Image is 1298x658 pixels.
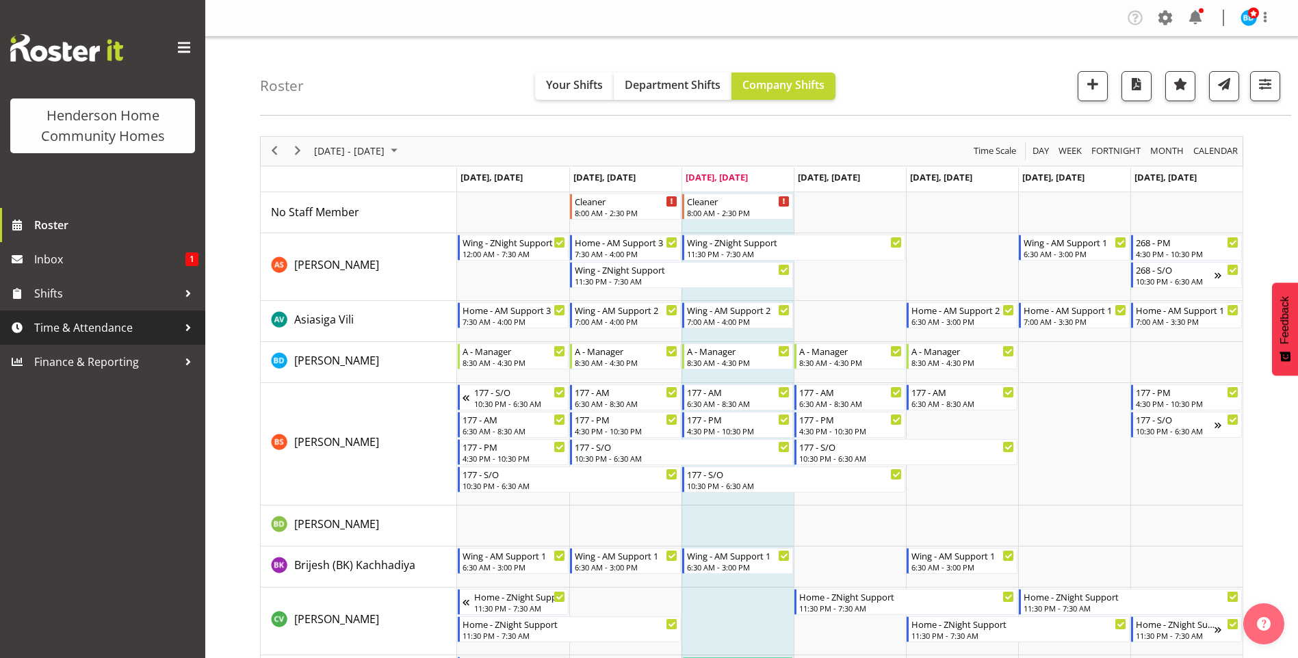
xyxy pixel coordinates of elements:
span: Roster [34,215,198,235]
div: Wing - ZNight Support [575,263,790,276]
div: Billie Sothern"s event - 177 - PM Begin From Wednesday, September 17, 2025 at 4:30:00 PM GMT+12:0... [682,412,793,438]
a: [PERSON_NAME] [294,611,379,627]
div: Arshdeep Singh"s event - Home - AM Support 3 Begin From Tuesday, September 16, 2025 at 7:30:00 AM... [570,235,681,261]
button: Download a PDF of the roster according to the set date range. [1121,71,1152,101]
span: [PERSON_NAME] [294,257,379,272]
div: Wing - ZNight Support [463,235,565,249]
div: 4:30 PM - 10:30 PM [1136,248,1238,259]
div: Brijesh (BK) Kachhadiya"s event - Wing - AM Support 1 Begin From Monday, September 15, 2025 at 6:... [458,548,569,574]
span: calendar [1192,142,1239,159]
h4: Roster [260,78,304,94]
span: [PERSON_NAME] [294,353,379,368]
div: Asiasiga Vili"s event - Wing - AM Support 2 Begin From Tuesday, September 16, 2025 at 7:00:00 AM ... [570,302,681,328]
div: Cheenee Vargas"s event - Home - ZNight Support Begin From Sunday, September 21, 2025 at 11:30:00 ... [1131,616,1242,642]
div: 11:30 PM - 7:30 AM [687,248,902,259]
button: Filter Shifts [1250,71,1280,101]
div: 11:30 PM - 7:30 AM [799,603,1014,614]
span: [DATE], [DATE] [686,171,748,183]
span: 1 [185,252,198,266]
a: No Staff Member [271,204,359,220]
div: Cheenee Vargas"s event - Home - ZNight Support Begin From Saturday, September 20, 2025 at 11:30:0... [1019,589,1242,615]
div: Barbara Dunlop"s event - A - Manager Begin From Friday, September 19, 2025 at 8:30:00 AM GMT+12:0... [907,343,1017,369]
div: 177 - AM [911,385,1014,399]
div: Home - ZNight Support [474,590,565,603]
button: Feedback - Show survey [1272,282,1298,376]
div: A - Manager [911,344,1014,358]
div: 7:00 AM - 4:00 PM [575,316,677,327]
div: Wing - AM Support 2 [575,303,677,317]
td: Arshdeep Singh resource [261,233,457,301]
div: 177 - AM [687,385,790,399]
a: [PERSON_NAME] [294,256,379,273]
a: [PERSON_NAME] [294,352,379,369]
div: Billie Sothern"s event - 177 - PM Begin From Monday, September 15, 2025 at 4:30:00 PM GMT+12:00 E... [458,439,569,465]
div: Billie Sothern"s event - 177 - AM Begin From Tuesday, September 16, 2025 at 6:30:00 AM GMT+12:00 ... [570,384,681,410]
div: 268 - S/O [1136,263,1215,276]
button: September 2025 [312,142,404,159]
div: Arshdeep Singh"s event - Wing - ZNight Support Begin From Wednesday, September 17, 2025 at 11:30:... [682,235,905,261]
div: 6:30 AM - 3:00 PM [911,316,1014,327]
div: Asiasiga Vili"s event - Home - AM Support 2 Begin From Friday, September 19, 2025 at 6:30:00 AM G... [907,302,1017,328]
div: Home - ZNight Support [463,617,677,631]
button: Your Shifts [535,73,614,100]
div: 6:30 AM - 8:30 AM [687,398,790,409]
button: Department Shifts [614,73,731,100]
div: 6:30 AM - 8:30 AM [799,398,902,409]
button: Previous [265,142,284,159]
div: 177 - S/O [799,440,1014,453]
div: 4:30 PM - 10:30 PM [799,425,902,436]
div: Asiasiga Vili"s event - Home - AM Support 3 Begin From Monday, September 15, 2025 at 7:30:00 AM G... [458,302,569,328]
div: Home - AM Support 1 [1136,303,1238,317]
div: Arshdeep Singh"s event - 268 - PM Begin From Sunday, September 21, 2025 at 4:30:00 PM GMT+12:00 E... [1131,235,1242,261]
div: Cheenee Vargas"s event - Home - ZNight Support Begin From Thursday, September 18, 2025 at 11:30:0... [794,589,1017,615]
div: Home - AM Support 3 [575,235,677,249]
div: 10:30 PM - 6:30 AM [575,453,790,464]
div: 4:30 PM - 10:30 PM [463,453,565,464]
div: previous period [263,137,286,166]
div: 6:30 AM - 3:00 PM [575,562,677,573]
div: 8:30 AM - 4:30 PM [799,357,902,368]
div: Cleaner [575,194,677,208]
div: 11:30 PM - 7:30 AM [1136,630,1215,641]
div: 177 - AM [463,412,565,426]
button: Highlight an important date within the roster. [1165,71,1195,101]
div: next period [286,137,309,166]
div: Arshdeep Singh"s event - 268 - S/O Begin From Sunday, September 21, 2025 at 10:30:00 PM GMT+12:00... [1131,262,1242,288]
div: 8:30 AM - 4:30 PM [463,357,565,368]
div: Home - ZNight Support [799,590,1014,603]
div: Brijesh (BK) Kachhadiya"s event - Wing - AM Support 1 Begin From Wednesday, September 17, 2025 at... [682,548,793,574]
span: [PERSON_NAME] [294,434,379,449]
div: Billie Sothern"s event - 177 - AM Begin From Wednesday, September 17, 2025 at 6:30:00 AM GMT+12:0... [682,384,793,410]
div: Billie Sothern"s event - 177 - AM Begin From Friday, September 19, 2025 at 6:30:00 AM GMT+12:00 E... [907,384,1017,410]
div: 8:00 AM - 2:30 PM [687,207,790,218]
div: Barbara Dunlop"s event - A - Manager Begin From Tuesday, September 16, 2025 at 8:30:00 AM GMT+12:... [570,343,681,369]
div: Wing - AM Support 1 [687,549,790,562]
td: Billie Sothern resource [261,383,457,505]
button: Fortnight [1089,142,1143,159]
div: 8:30 AM - 4:30 PM [687,357,790,368]
div: Wing - AM Support 1 [463,549,565,562]
div: Barbara Dunlop"s event - A - Manager Begin From Monday, September 15, 2025 at 8:30:00 AM GMT+12:0... [458,343,569,369]
span: [PERSON_NAME] [294,611,379,627]
div: 177 - PM [799,412,902,426]
div: Home - AM Support 1 [1024,303,1126,317]
div: A - Manager [799,344,902,358]
div: A - Manager [687,344,790,358]
span: Week [1057,142,1083,159]
div: 177 - AM [575,385,677,399]
div: Asiasiga Vili"s event - Home - AM Support 1 Begin From Saturday, September 20, 2025 at 7:00:00 AM... [1019,302,1130,328]
button: Timeline Month [1148,142,1186,159]
div: September 15 - 21, 2025 [309,137,406,166]
div: 177 - S/O [575,440,790,453]
td: No Staff Member resource [261,192,457,233]
div: A - Manager [463,344,565,358]
div: 8:30 AM - 4:30 PM [575,357,677,368]
a: [PERSON_NAME] [294,434,379,450]
div: Billie Sothern"s event - 177 - PM Begin From Thursday, September 18, 2025 at 4:30:00 PM GMT+12:00... [794,412,905,438]
div: 11:30 PM - 7:30 AM [463,630,677,641]
div: Billie Sothern"s event - 177 - AM Begin From Thursday, September 18, 2025 at 6:30:00 AM GMT+12:00... [794,384,905,410]
span: Day [1031,142,1050,159]
span: Fortnight [1090,142,1142,159]
div: 4:30 PM - 10:30 PM [687,425,790,436]
button: Timeline Day [1030,142,1052,159]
